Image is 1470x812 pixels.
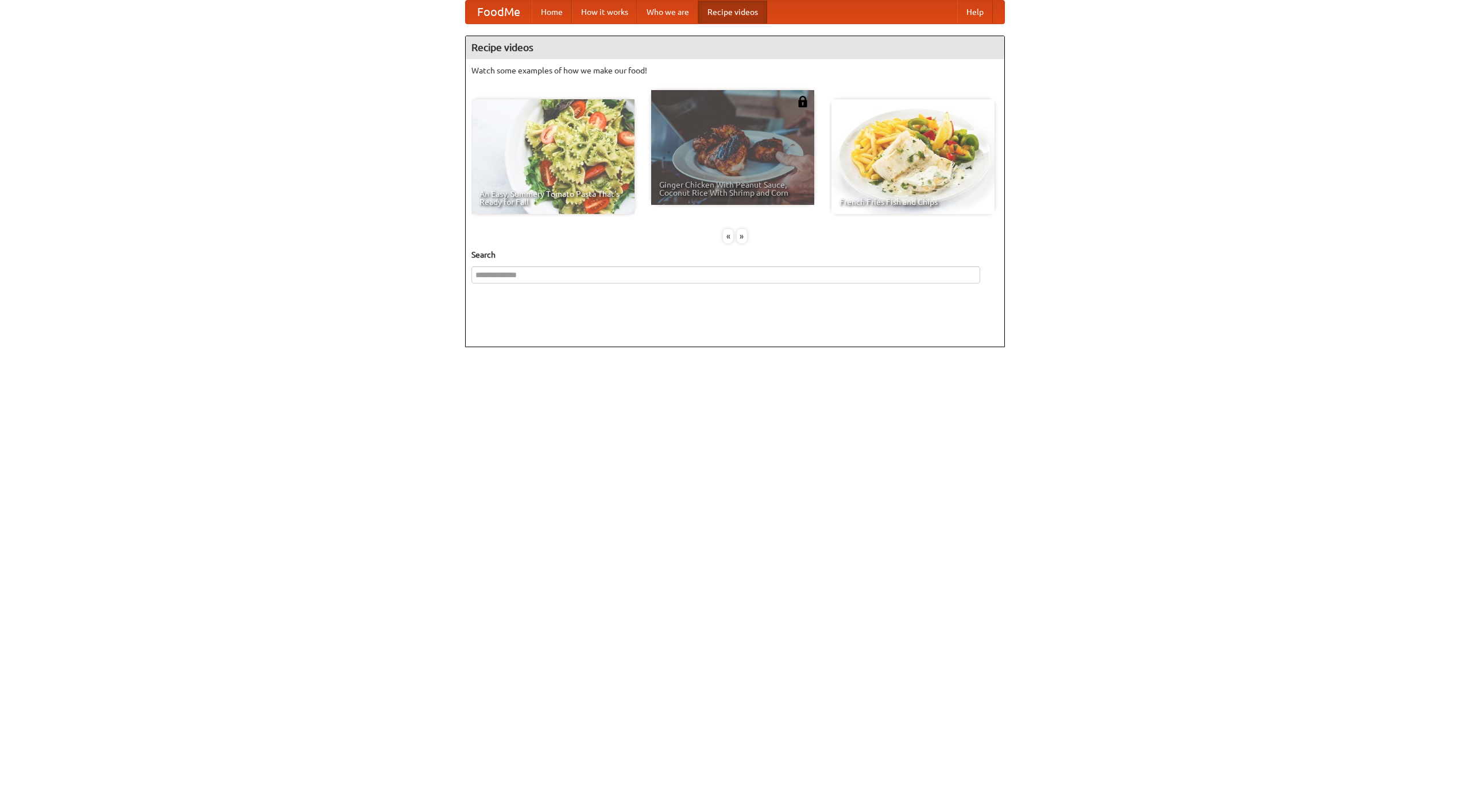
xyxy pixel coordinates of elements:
[737,229,747,243] div: »
[471,65,999,76] p: Watch some examples of how we make our food!
[637,1,698,24] a: Who we are
[471,99,635,214] a: An Easy, Summery Tomato Pasta That's Ready for Fall
[840,198,987,206] span: French Fries Fish and Chips
[532,1,572,24] a: Home
[572,1,637,24] a: How it works
[723,229,733,243] div: «
[471,249,999,261] h5: Search
[466,36,1004,59] h4: Recipe videos
[831,99,995,214] a: French Fries Fish and Chips
[479,190,626,206] span: An Easy, Summery Tomato Pasta That's Ready for Fall
[797,96,808,107] img: 483408.png
[466,1,532,24] a: FoodMe
[698,1,767,24] a: Recipe videos
[957,1,993,24] a: Help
